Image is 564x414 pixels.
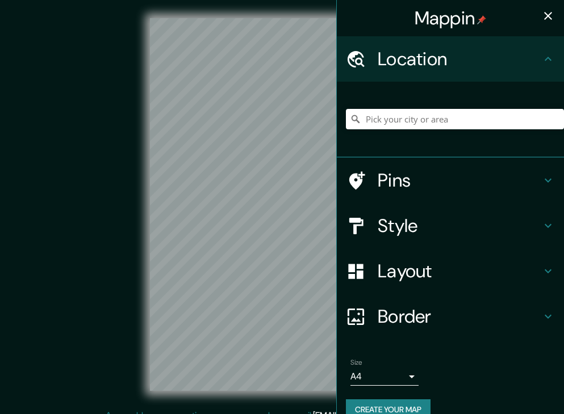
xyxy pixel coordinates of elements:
div: Border [337,294,564,339]
h4: Pins [378,169,541,192]
h4: Layout [378,260,541,282]
div: Layout [337,248,564,294]
div: Style [337,203,564,248]
img: pin-icon.png [477,15,486,24]
h4: Mappin [415,7,487,29]
input: Pick your city or area [346,109,564,129]
canvas: Map [150,18,414,391]
h4: Border [378,305,541,328]
h4: Location [378,48,541,70]
h4: Style [378,214,541,237]
label: Size [350,358,362,367]
div: Location [337,36,564,82]
div: A4 [350,367,419,386]
div: Pins [337,158,564,203]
